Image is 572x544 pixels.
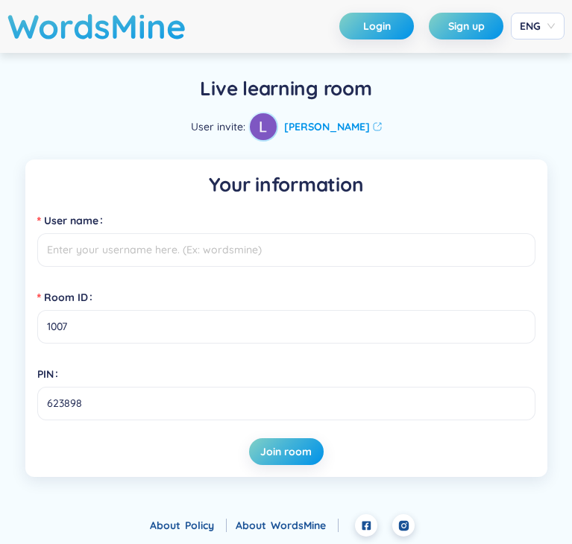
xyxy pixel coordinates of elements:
h5: Live learning room [200,75,371,102]
div: About [150,517,227,534]
strong: [PERSON_NAME] [284,118,370,135]
a: avatar [248,112,278,142]
input: User name [37,233,535,267]
div: About [236,517,339,534]
button: Join room [249,438,324,465]
button: Sign up [429,13,503,39]
label: PIN [37,362,64,386]
span: Sign up [448,19,485,34]
div: User invite : [191,112,382,142]
a: [PERSON_NAME] [284,118,382,135]
input: PIN [37,387,535,420]
input: Room ID [37,310,535,344]
label: User name [37,209,109,233]
img: avatar [250,113,277,140]
span: ENG [520,19,556,34]
h5: Your information [37,171,535,198]
a: Policy [185,519,227,532]
label: Room ID [37,285,98,309]
a: WordsMine [271,519,339,532]
button: Login [339,13,414,39]
span: Login [363,19,391,34]
span: Join room [260,444,312,459]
